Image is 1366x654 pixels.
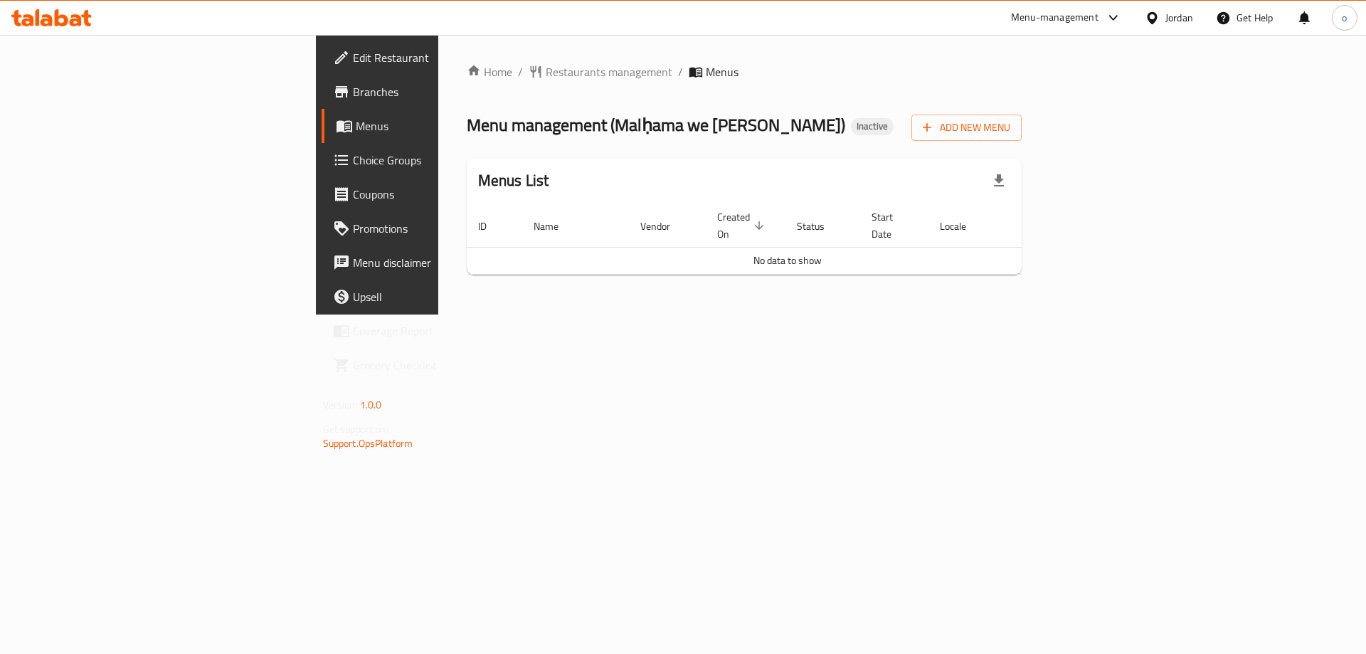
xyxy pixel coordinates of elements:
[753,251,822,270] span: No data to show
[640,218,689,235] span: Vendor
[982,164,1016,198] div: Export file
[467,204,1108,275] table: enhanced table
[353,357,533,374] span: Grocery Checklist
[478,170,549,191] h2: Menus List
[353,288,533,305] span: Upsell
[1011,9,1098,26] div: Menu-management
[353,83,533,100] span: Branches
[360,396,382,414] span: 1.0.0
[851,118,894,135] div: Inactive
[322,211,544,246] a: Promotions
[322,109,544,143] a: Menus
[717,209,768,243] span: Created On
[923,119,1010,137] span: Add New Menu
[467,109,845,141] span: Menu management ( Malḥama we [PERSON_NAME] )
[911,115,1022,141] button: Add New Menu
[323,420,388,438] span: Get support on:
[353,220,533,237] span: Promotions
[529,63,672,80] a: Restaurants management
[322,246,544,280] a: Menu disclaimer
[322,41,544,75] a: Edit Restaurant
[851,120,894,132] span: Inactive
[323,396,358,414] span: Version:
[797,218,843,235] span: Status
[534,218,577,235] span: Name
[322,348,544,382] a: Grocery Checklist
[322,314,544,348] a: Coverage Report
[353,49,533,66] span: Edit Restaurant
[1342,10,1347,26] span: o
[353,254,533,271] span: Menu disclaimer
[322,280,544,314] a: Upsell
[1002,204,1108,248] th: Actions
[322,143,544,177] a: Choice Groups
[706,63,738,80] span: Menus
[872,209,911,243] span: Start Date
[353,186,533,203] span: Coupons
[678,63,683,80] li: /
[322,75,544,109] a: Branches
[940,218,985,235] span: Locale
[323,434,413,453] a: Support.OpsPlatform
[1165,10,1193,26] div: Jordan
[478,218,505,235] span: ID
[546,63,672,80] span: Restaurants management
[467,63,1022,80] nav: breadcrumb
[353,322,533,339] span: Coverage Report
[353,152,533,169] span: Choice Groups
[322,177,544,211] a: Coupons
[356,117,533,135] span: Menus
